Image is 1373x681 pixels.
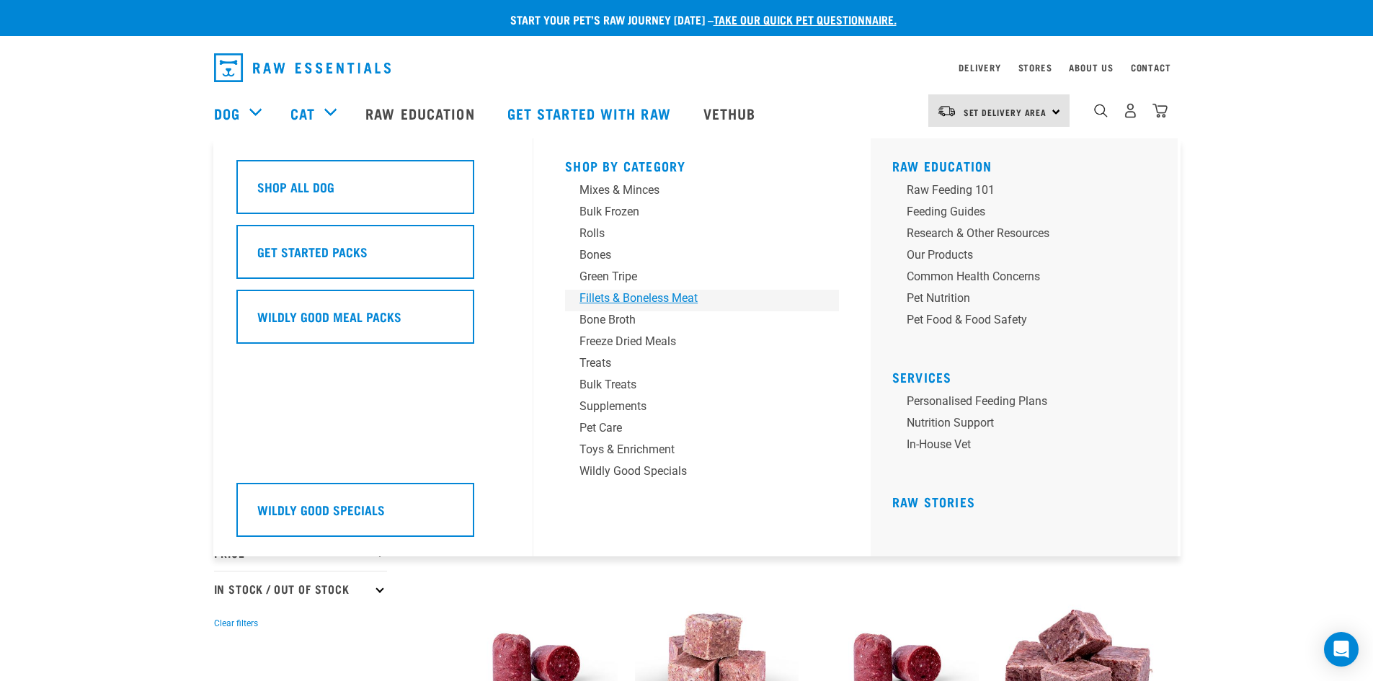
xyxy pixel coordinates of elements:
div: Our Products [907,246,1132,264]
nav: dropdown navigation [203,48,1171,88]
a: Stores [1018,65,1052,70]
a: Contact [1131,65,1171,70]
div: Common Health Concerns [907,268,1132,285]
a: Bulk Treats [565,376,839,398]
div: Mixes & Minces [579,182,804,199]
a: Feeding Guides [892,203,1166,225]
a: Treats [565,355,839,376]
img: user.png [1123,103,1138,118]
a: take our quick pet questionnaire. [714,16,897,22]
div: Feeding Guides [907,203,1132,221]
a: Get started with Raw [493,84,689,142]
a: Shop All Dog [236,160,510,225]
div: Fillets & Boneless Meat [579,290,804,307]
a: Dog [214,102,240,124]
img: home-icon-1@2x.png [1094,104,1108,117]
a: Raw Stories [892,498,975,505]
a: Bulk Frozen [565,203,839,225]
a: Supplements [565,398,839,419]
h5: Shop By Category [565,159,839,170]
span: Set Delivery Area [964,110,1047,115]
div: Bulk Treats [579,376,804,393]
a: Raw Education [351,84,492,142]
a: Cat [290,102,315,124]
div: Bone Broth [579,311,804,329]
a: Wildly Good Specials [565,463,839,484]
div: Treats [579,355,804,372]
div: Green Tripe [579,268,804,285]
div: Toys & Enrichment [579,441,804,458]
a: Freeze Dried Meals [565,333,839,355]
div: Raw Feeding 101 [907,182,1132,199]
a: About Us [1069,65,1113,70]
p: In Stock / Out Of Stock [214,571,387,607]
a: Our Products [892,246,1166,268]
h5: Services [892,370,1166,381]
h5: Wildly Good Specials [257,500,385,519]
a: Raw Feeding 101 [892,182,1166,203]
a: Personalised Feeding Plans [892,393,1166,414]
a: Pet Nutrition [892,290,1166,311]
a: Bones [565,246,839,268]
div: Research & Other Resources [907,225,1132,242]
h5: Wildly Good Meal Packs [257,307,401,326]
a: Vethub [689,84,774,142]
a: Pet Food & Food Safety [892,311,1166,333]
a: Get Started Packs [236,225,510,290]
button: Clear filters [214,617,258,630]
div: Rolls [579,225,804,242]
a: In-house vet [892,436,1166,458]
div: Open Intercom Messenger [1324,632,1359,667]
a: Toys & Enrichment [565,441,839,463]
a: Mixes & Minces [565,182,839,203]
a: Wildly Good Specials [236,483,510,548]
div: Supplements [579,398,804,415]
div: Bones [579,246,804,264]
a: Bone Broth [565,311,839,333]
a: Green Tripe [565,268,839,290]
img: Raw Essentials Logo [214,53,391,82]
h5: Shop All Dog [257,177,334,196]
a: Common Health Concerns [892,268,1166,290]
a: Research & Other Resources [892,225,1166,246]
div: Pet Care [579,419,804,437]
a: Pet Care [565,419,839,441]
div: Freeze Dried Meals [579,333,804,350]
h5: Get Started Packs [257,242,368,261]
img: home-icon@2x.png [1152,103,1168,118]
a: Nutrition Support [892,414,1166,436]
div: Pet Nutrition [907,290,1132,307]
a: Raw Education [892,162,992,169]
a: Fillets & Boneless Meat [565,290,839,311]
div: Bulk Frozen [579,203,804,221]
img: van-moving.png [937,104,956,117]
a: Delivery [959,65,1000,70]
div: Pet Food & Food Safety [907,311,1132,329]
a: Rolls [565,225,839,246]
a: Wildly Good Meal Packs [236,290,510,355]
div: Wildly Good Specials [579,463,804,480]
